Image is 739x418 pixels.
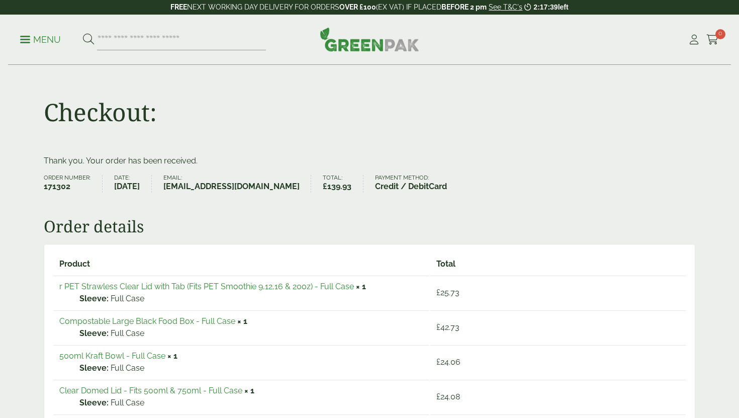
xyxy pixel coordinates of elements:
li: Date: [114,175,152,193]
strong: [EMAIL_ADDRESS][DOMAIN_NAME] [163,181,300,193]
h2: Order details [44,217,695,236]
strong: Sleeve: [79,327,109,340]
span: 2:17:39 [533,3,558,11]
p: Menu [20,34,61,46]
bdi: 139.93 [323,182,351,191]
strong: × 1 [167,351,177,361]
strong: × 1 [237,316,247,326]
strong: × 1 [356,282,366,291]
img: GreenPak Supplies [320,27,419,51]
bdi: 42.73 [436,322,459,332]
li: Total: [323,175,363,193]
span: 0 [715,29,725,39]
bdi: 25.73 [436,288,459,297]
span: £ [436,322,440,332]
p: Full Case [79,397,423,409]
i: Cart [706,35,719,45]
a: 0 [706,32,719,47]
strong: OVER £100 [339,3,376,11]
a: Compostable Large Black Food Box - Full Case [59,316,235,326]
strong: 171302 [44,181,90,193]
a: See T&C's [489,3,522,11]
strong: [DATE] [114,181,140,193]
strong: BEFORE 2 pm [441,3,487,11]
strong: Credit / DebitCard [375,181,447,193]
a: r PET Strawless Clear Lid with Tab (Fits PET Smoothie 9,12,16 & 20oz) - Full Case [59,282,354,291]
th: Total [430,254,686,275]
span: £ [436,288,440,297]
span: left [558,3,569,11]
strong: Sleeve: [79,293,109,305]
p: Full Case [79,293,423,305]
bdi: 24.06 [436,357,460,367]
li: Payment method: [375,175,458,193]
strong: FREE [170,3,187,11]
h1: Checkout: [44,98,157,127]
strong: × 1 [244,386,254,395]
strong: Sleeve: [79,397,109,409]
span: £ [436,392,440,401]
li: Order number: [44,175,103,193]
strong: Sleeve: [79,362,109,374]
th: Product [53,254,429,275]
bdi: 24.08 [436,392,460,401]
p: Full Case [79,327,423,340]
p: Full Case [79,362,423,374]
p: Thank you. Your order has been received. [44,155,695,167]
li: Email: [163,175,312,193]
i: My Account [688,35,700,45]
a: Menu [20,34,61,44]
span: £ [323,182,327,191]
span: £ [436,357,440,367]
a: Clear Domed Lid - Fits 500ml & 750ml - Full Case [59,386,242,395]
a: 500ml Kraft Bowl - Full Case [59,351,165,361]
